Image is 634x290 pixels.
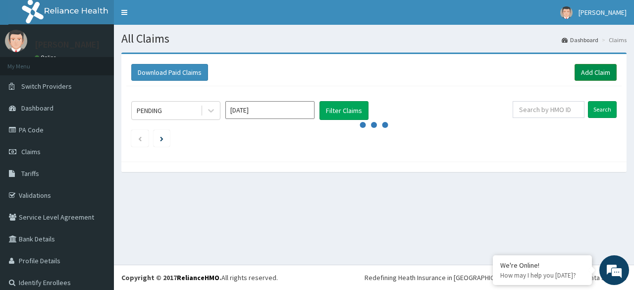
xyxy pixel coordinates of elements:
[35,40,100,49] p: [PERSON_NAME]
[137,106,162,116] div: PENDING
[121,273,221,282] strong: Copyright © 2017 .
[57,84,137,184] span: We're online!
[121,32,627,45] h1: All Claims
[599,36,627,44] li: Claims
[365,273,627,283] div: Redefining Heath Insurance in [GEOGRAPHIC_DATA] using Telemedicine and Data Science!
[35,54,58,61] a: Online
[138,134,142,143] a: Previous page
[21,147,41,156] span: Claims
[52,56,166,68] div: Chat with us now
[225,101,315,119] input: Select Month and Year
[21,169,39,178] span: Tariffs
[579,8,627,17] span: [PERSON_NAME]
[21,104,53,113] span: Dashboard
[560,6,573,19] img: User Image
[588,101,617,118] input: Search
[575,64,617,81] a: Add Claim
[21,82,72,91] span: Switch Providers
[160,134,163,143] a: Next page
[177,273,219,282] a: RelianceHMO
[114,265,634,290] footer: All rights reserved.
[5,30,27,52] img: User Image
[500,261,584,270] div: We're Online!
[5,188,189,223] textarea: Type your message and hit 'Enter'
[359,110,389,140] svg: audio-loading
[162,5,186,29] div: Minimize live chat window
[513,101,584,118] input: Search by HMO ID
[18,50,40,74] img: d_794563401_company_1708531726252_794563401
[500,271,584,280] p: How may I help you today?
[319,101,369,120] button: Filter Claims
[131,64,208,81] button: Download Paid Claims
[562,36,598,44] a: Dashboard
